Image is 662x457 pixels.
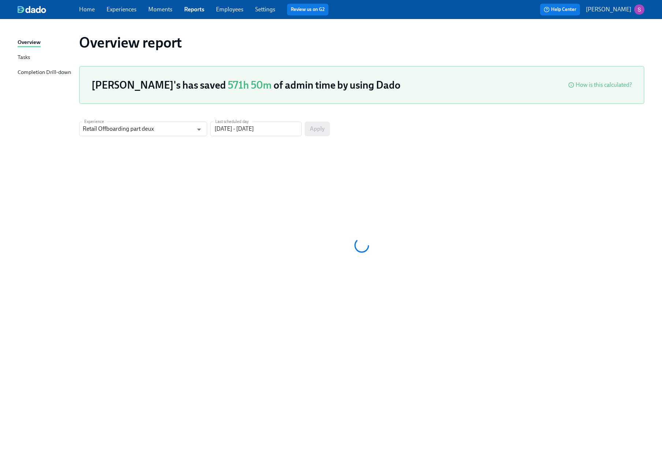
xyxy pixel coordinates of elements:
[287,4,328,15] button: Review us on G2
[18,68,73,77] a: Completion Drill-down
[18,53,73,62] a: Tasks
[634,4,644,15] img: ACg8ocKvalk5eKiSYA0Mj5kntfYcqlTkZhBNoQiYmXyzfaV5EtRlXQ=s96-c
[18,53,30,62] div: Tasks
[79,34,182,51] h1: Overview report
[92,78,401,92] h3: [PERSON_NAME]'s has saved of admin time by using Dado
[148,6,172,13] a: Moments
[586,4,644,15] button: [PERSON_NAME]
[193,124,205,135] button: Open
[18,6,46,13] img: dado
[544,6,576,13] span: Help Center
[18,38,41,47] div: Overview
[291,6,325,13] a: Review us on G2
[216,6,243,13] a: Employees
[18,68,71,77] div: Completion Drill-down
[18,6,79,13] a: dado
[107,6,137,13] a: Experiences
[79,6,95,13] a: Home
[18,38,73,47] a: Overview
[184,6,204,13] a: Reports
[255,6,275,13] a: Settings
[586,5,631,14] p: [PERSON_NAME]
[576,81,632,89] div: How is this calculated?
[228,79,272,91] span: 571h 50m
[540,4,580,15] button: Help Center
